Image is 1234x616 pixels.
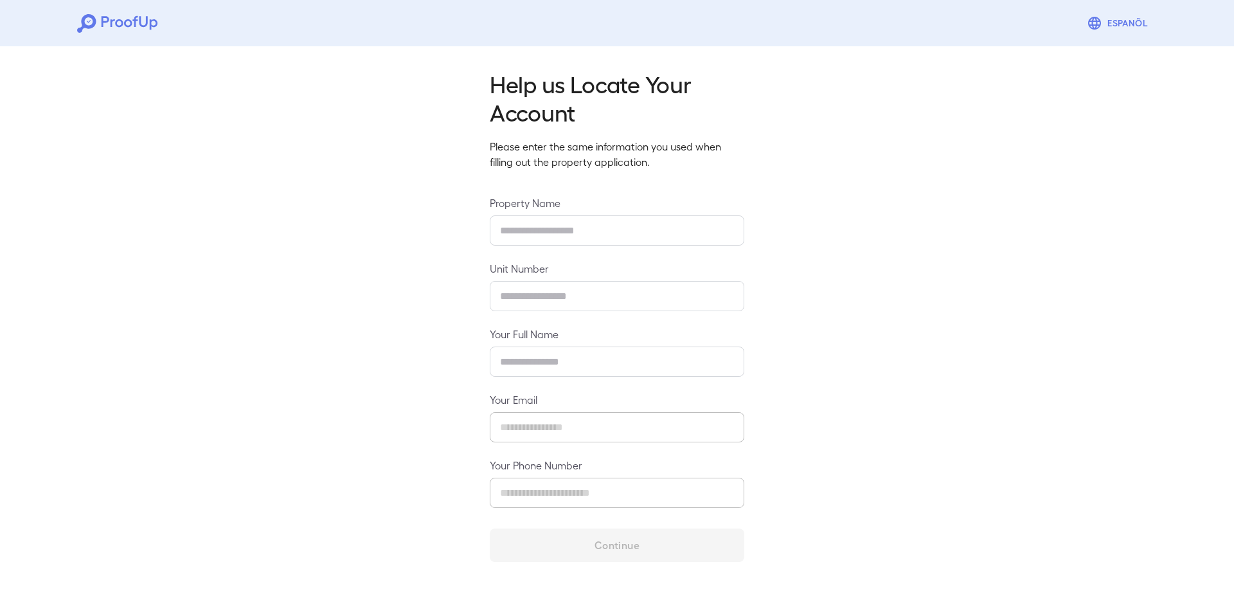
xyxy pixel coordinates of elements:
[490,458,744,473] label: Your Phone Number
[490,261,744,276] label: Unit Number
[490,139,744,170] p: Please enter the same information you used when filling out the property application.
[490,195,744,210] label: Property Name
[1082,10,1157,36] button: Espanõl
[490,327,744,341] label: Your Full Name
[490,69,744,126] h2: Help us Locate Your Account
[490,392,744,407] label: Your Email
